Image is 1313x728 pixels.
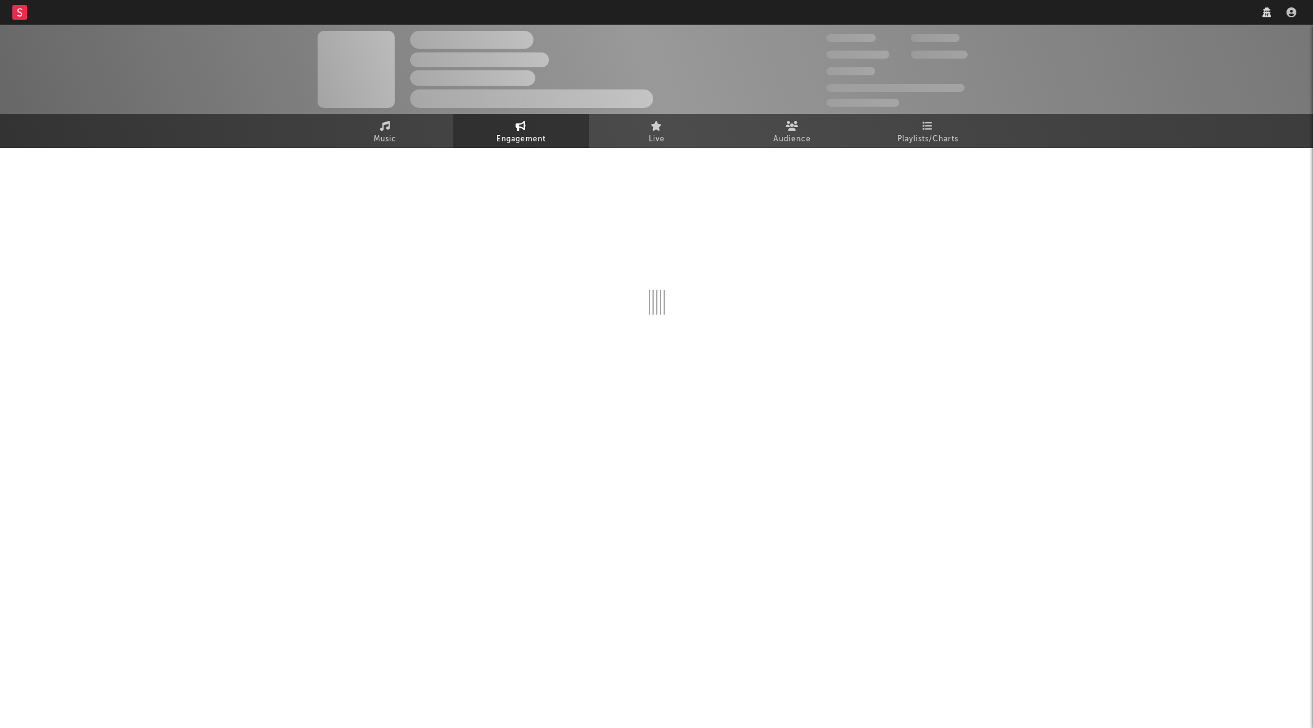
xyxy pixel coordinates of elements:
a: Audience [725,114,860,148]
a: Playlists/Charts [860,114,996,148]
span: Jump Score: 85.0 [826,99,899,107]
a: Music [318,114,453,148]
span: 100.000 [911,34,960,42]
a: Live [589,114,725,148]
a: Engagement [453,114,589,148]
span: Engagement [496,132,546,147]
span: Playlists/Charts [897,132,958,147]
span: Live [649,132,665,147]
span: 50.000.000 Monthly Listeners [826,84,965,92]
span: 1.000.000 [911,51,968,59]
span: 100.000 [826,67,875,75]
span: Audience [773,132,811,147]
span: 300.000 [826,34,876,42]
span: Music [374,132,397,147]
span: 50.000.000 [826,51,889,59]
